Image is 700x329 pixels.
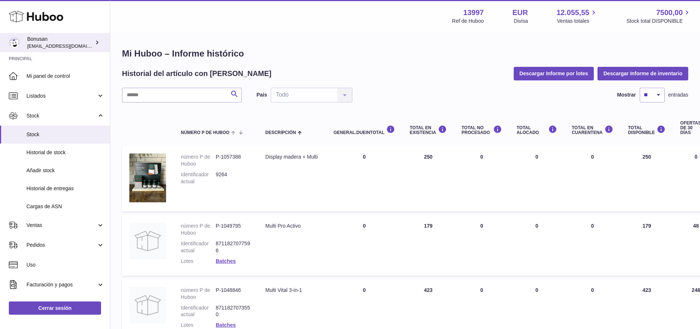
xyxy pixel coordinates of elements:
label: País [256,91,267,98]
span: Listados [26,93,97,100]
td: 0 [326,146,402,211]
span: entradas [668,91,688,98]
td: 179 [621,215,673,275]
img: product image [129,153,166,202]
dt: número P de Huboo [181,287,216,301]
img: info@bonusan.es [9,37,20,48]
span: Stock total DISPONIBLE [627,18,691,25]
img: product image [129,223,166,259]
span: Descripción [265,130,296,135]
div: Total en EXISTENCIA [410,125,447,135]
dt: número P de Huboo [181,223,216,236]
td: 0 [454,215,509,275]
span: 7500,00 [656,8,683,18]
span: Mi panel de control [26,73,104,80]
dd: P-1048846 [216,287,251,301]
span: [EMAIL_ADDRESS][DOMAIN_NAME] [27,43,108,49]
img: product image [129,287,166,323]
span: Cargas de ASN [26,203,104,210]
td: 0 [454,146,509,211]
a: Batches [216,322,236,328]
strong: 13997 [463,8,484,18]
div: Total NO PROCESADO [462,125,502,135]
dd: 9264 [216,171,251,185]
strong: EUR [512,8,528,18]
td: 0 [509,146,564,211]
div: Display madera + Multi [265,153,319,160]
span: Pedidos [26,242,97,249]
a: Batches [216,258,236,264]
dt: Lotes [181,322,216,329]
div: Total DISPONIBLE [628,125,665,135]
div: Total en CUARENTENA [572,125,613,135]
span: Stock [26,112,97,119]
span: Stock [26,131,104,138]
div: Total ALOCADO [517,125,557,135]
td: 179 [402,215,454,275]
td: 0 [509,215,564,275]
dd: 8711827077596 [216,240,251,254]
h1: Mi Huboo – Informe histórico [122,48,688,59]
span: Historial de entregas [26,185,104,192]
span: 0 [591,287,594,293]
div: general.dueInTotal [334,125,395,135]
span: Uso [26,261,104,268]
span: Historial de stock [26,149,104,156]
td: 250 [621,146,673,211]
div: Bonusan [27,36,93,50]
a: 12.055,55 Ventas totales [557,8,598,25]
dd: 8711827073550 [216,304,251,318]
button: Descargar Informe por lotes [514,67,594,80]
label: Mostrar [617,91,636,98]
dt: Identificador actual [181,304,216,318]
span: 12.055,55 [557,8,589,18]
dt: número P de Huboo [181,153,216,167]
td: 0 [326,215,402,275]
button: Descargar Informe de inventario [597,67,688,80]
div: Multi Pro Activo [265,223,319,229]
span: Añadir stock [26,167,104,174]
dt: Identificador actual [181,240,216,254]
div: Ref de Huboo [452,18,484,25]
span: 0 [591,223,594,229]
span: Ventas [26,222,97,229]
dt: Lotes [181,258,216,265]
dd: P-1049795 [216,223,251,236]
div: Multi Vital 3-in-1 [265,287,319,294]
span: Ventas totales [557,18,598,25]
span: 0 [591,154,594,160]
a: 7500,00 Stock total DISPONIBLE [627,8,691,25]
span: número P de Huboo [181,130,229,135]
h2: Historial del artículo con [PERSON_NAME] [122,69,272,79]
td: 250 [402,146,454,211]
dt: Identificador actual [181,171,216,185]
dd: P-1057388 [216,153,251,167]
a: Cerrar sesión [9,301,101,315]
div: Divisa [514,18,528,25]
span: Facturación y pagos [26,281,97,288]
